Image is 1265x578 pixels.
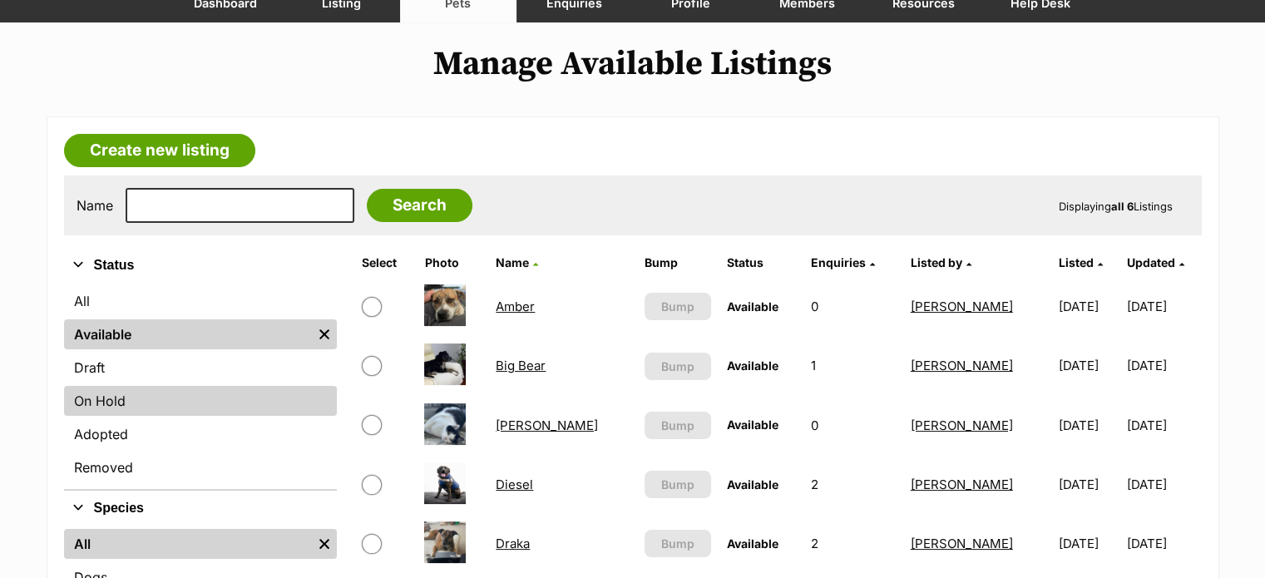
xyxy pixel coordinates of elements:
a: [PERSON_NAME] [911,477,1013,492]
th: Bump [638,249,719,276]
span: Displaying Listings [1059,200,1173,213]
span: Available [726,477,778,492]
td: [DATE] [1052,397,1125,454]
span: Listed [1059,255,1094,269]
a: Listed [1059,255,1103,269]
span: Bump [661,417,694,434]
span: Name [496,255,529,269]
a: Remove filter [312,319,337,349]
button: Status [64,254,337,276]
td: [DATE] [1127,278,1200,335]
span: Available [726,417,778,432]
a: [PERSON_NAME] [911,299,1013,314]
span: Available [726,299,778,314]
td: [DATE] [1127,397,1200,454]
th: Photo [418,249,487,276]
td: [DATE] [1052,278,1125,335]
span: Bump [661,535,694,552]
a: Amber [496,299,535,314]
a: [PERSON_NAME] [911,417,1013,433]
span: translation missing: en.admin.listings.index.attributes.enquiries [810,255,865,269]
span: Available [726,536,778,551]
a: On Hold [64,386,337,416]
a: Removed [64,452,337,482]
span: Bump [661,358,694,375]
th: Select [355,249,417,276]
a: Updated [1127,255,1184,269]
a: All [64,286,337,316]
label: Name [77,198,113,213]
a: Listed by [911,255,971,269]
a: Adopted [64,419,337,449]
span: Bump [661,476,694,493]
td: [DATE] [1127,515,1200,572]
div: Status [64,283,337,489]
a: Remove filter [312,529,337,559]
button: Bump [645,530,712,557]
a: Draft [64,353,337,383]
td: 2 [803,456,902,513]
strong: all 6 [1111,200,1134,213]
td: [DATE] [1127,337,1200,394]
span: Listed by [911,255,962,269]
button: Bump [645,471,712,498]
a: Enquiries [810,255,874,269]
a: Draka [496,536,530,551]
th: Status [719,249,802,276]
a: Available [64,319,312,349]
td: 0 [803,278,902,335]
button: Bump [645,353,712,380]
td: [DATE] [1052,337,1125,394]
a: [PERSON_NAME] [911,358,1013,373]
button: Bump [645,293,712,320]
td: [DATE] [1052,456,1125,513]
a: [PERSON_NAME] [911,536,1013,551]
a: Diesel [496,477,533,492]
input: Search [367,189,472,222]
button: Species [64,497,337,519]
a: Create new listing [64,134,255,167]
span: Bump [661,298,694,315]
span: Available [726,358,778,373]
a: Big Bear [496,358,546,373]
a: Name [496,255,538,269]
a: All [64,529,312,559]
td: 2 [803,515,902,572]
button: Bump [645,412,712,439]
td: 1 [803,337,902,394]
td: [DATE] [1127,456,1200,513]
td: 0 [803,397,902,454]
span: Updated [1127,255,1175,269]
td: [DATE] [1052,515,1125,572]
a: [PERSON_NAME] [496,417,598,433]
